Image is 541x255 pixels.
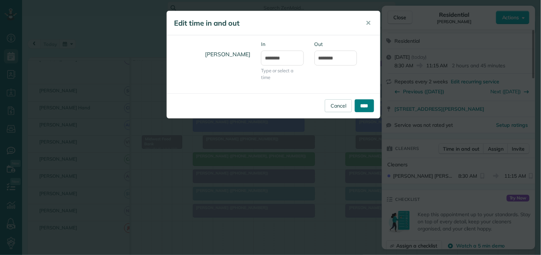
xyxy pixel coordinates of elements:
a: Cancel [325,99,352,112]
span: Type or select a time [261,67,304,81]
label: Out [315,41,357,48]
label: In [261,41,304,48]
h5: Edit time in and out [174,18,356,28]
span: ✕ [366,19,371,27]
h4: [PERSON_NAME] [172,44,250,64]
